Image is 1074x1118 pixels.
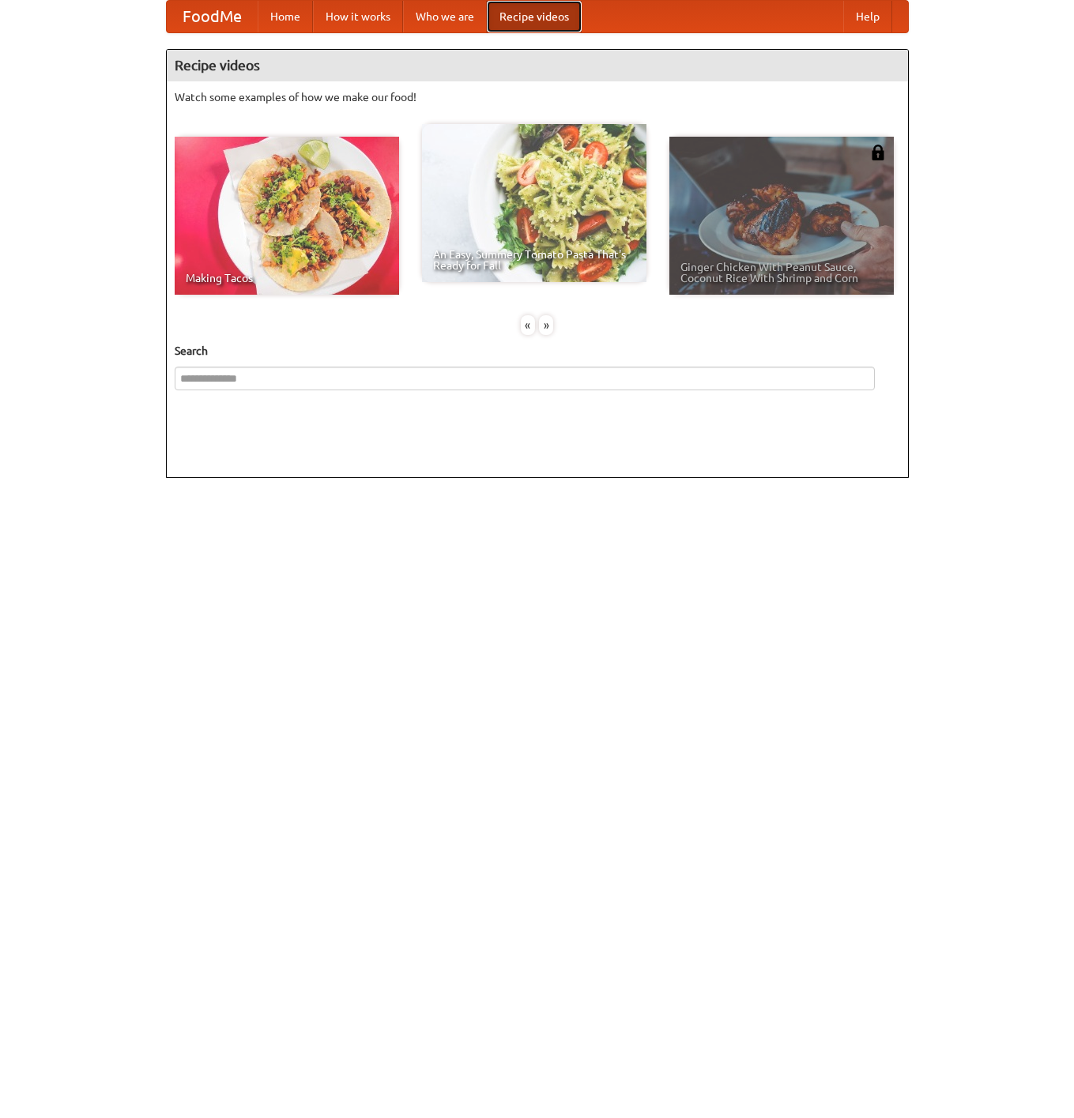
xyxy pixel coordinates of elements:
a: Help [843,1,892,32]
p: Watch some examples of how we make our food! [175,89,900,105]
a: Who we are [403,1,487,32]
a: An Easy, Summery Tomato Pasta That's Ready for Fall [422,124,646,282]
a: Making Tacos [175,137,399,295]
img: 483408.png [870,145,886,160]
span: An Easy, Summery Tomato Pasta That's Ready for Fall [433,249,635,271]
span: Making Tacos [186,273,388,284]
a: How it works [313,1,403,32]
div: » [539,315,553,335]
div: « [521,315,535,335]
h5: Search [175,343,900,359]
a: Recipe videos [487,1,582,32]
a: Home [258,1,313,32]
a: FoodMe [167,1,258,32]
h4: Recipe videos [167,50,908,81]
